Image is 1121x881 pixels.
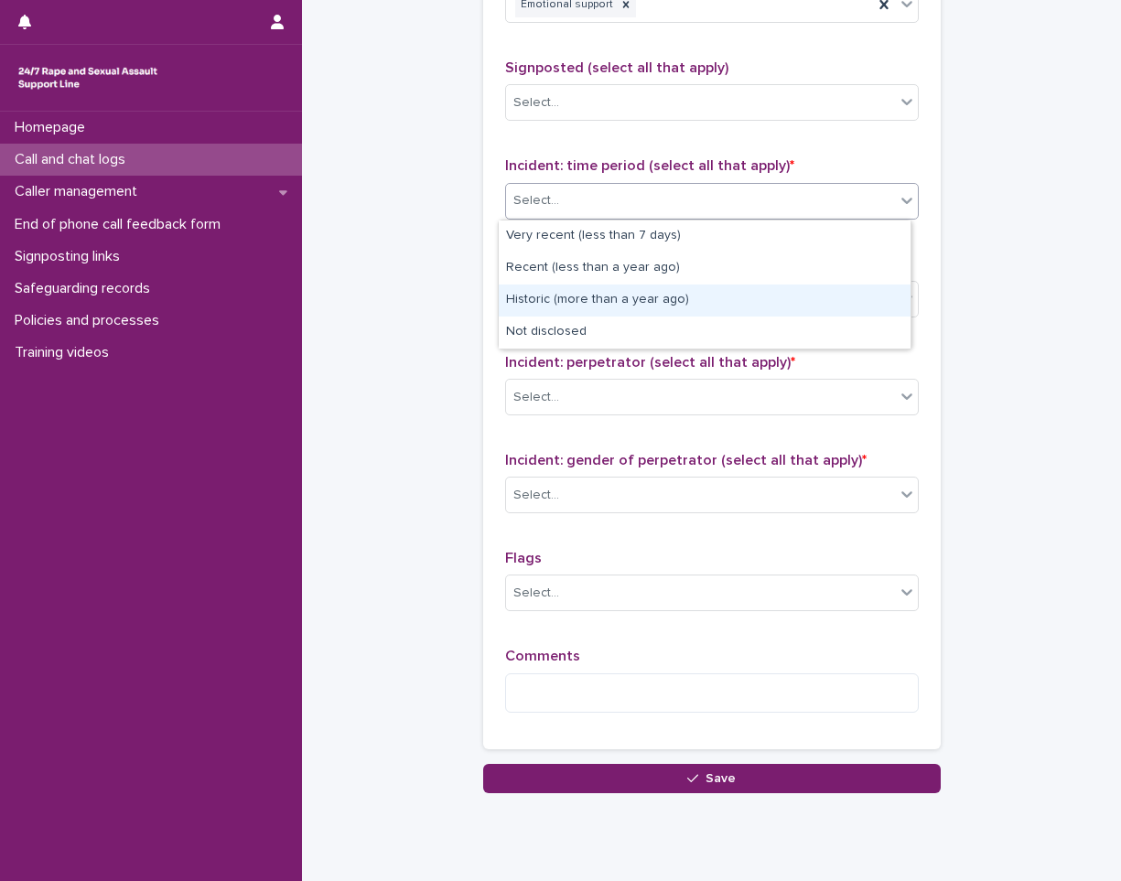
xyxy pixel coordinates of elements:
[513,191,559,210] div: Select...
[706,772,736,785] span: Save
[499,252,911,285] div: Recent (less than a year ago)
[499,317,911,349] div: Not disclosed
[483,764,941,793] button: Save
[499,285,911,317] div: Historic (more than a year ago)
[505,158,794,173] span: Incident: time period (select all that apply)
[7,344,124,361] p: Training videos
[7,183,152,200] p: Caller management
[505,60,728,75] span: Signposted (select all that apply)
[505,649,580,663] span: Comments
[7,248,135,265] p: Signposting links
[513,93,559,113] div: Select...
[7,312,174,329] p: Policies and processes
[15,59,161,96] img: rhQMoQhaT3yELyF149Cw
[7,280,165,297] p: Safeguarding records
[505,453,867,467] span: Incident: gender of perpetrator (select all that apply)
[513,584,559,603] div: Select...
[505,355,795,370] span: Incident: perpetrator (select all that apply)
[505,551,542,565] span: Flags
[7,119,100,136] p: Homepage
[499,220,911,252] div: Very recent (less than 7 days)
[7,216,235,233] p: End of phone call feedback form
[513,388,559,407] div: Select...
[7,151,140,168] p: Call and chat logs
[513,486,559,505] div: Select...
